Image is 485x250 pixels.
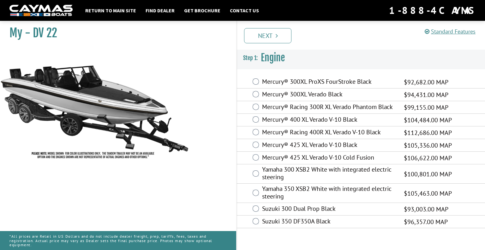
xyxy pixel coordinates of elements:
label: Mercury® Racing 300R XL Verado Phantom Black [262,103,396,112]
span: $92,682.00 MAP [404,77,448,87]
label: Suzuki 350 DF350A Black [262,217,396,227]
label: Mercury® 300XL ProXS FourStroke Black [262,78,396,87]
label: Yamaha 300 XSB2 White with integrated electric steering [262,166,396,182]
span: $105,463.00 MAP [404,189,452,198]
ul: Pagination [242,27,485,43]
label: Yamaha 350 XSB2 White with integrated electric steering [262,185,396,202]
span: $99,155.00 MAP [404,103,448,112]
h1: My - DV 22 [9,26,220,40]
div: 1-888-4CAYMAS [389,3,476,17]
span: $112,686.00 MAP [404,128,452,137]
a: Contact Us [227,6,262,15]
a: Next [244,28,291,43]
img: white-logo-c9c8dbefe5ff5ceceb0f0178aa75bf4bb51f6bca0971e226c86eb53dfe498488.png [9,5,73,16]
a: Find Dealer [142,6,178,15]
label: Suzuki 300 Dual Prop Black [262,205,396,214]
label: Mercury® 425 XL Verado V-10 Cold Fusion [262,154,396,163]
label: Mercury® 400 XL Verado V-10 Black [262,116,396,125]
label: Mercury® 425 XL Verado V-10 Black [262,141,396,150]
span: $106,622.00 MAP [404,153,452,163]
label: Mercury® Racing 400R XL Verado V-10 Black [262,128,396,137]
label: Mercury® 300XL Verado Black [262,90,396,100]
span: $105,336.00 MAP [404,141,452,150]
a: Get Brochure [181,6,224,15]
span: $93,003.00 MAP [404,204,448,214]
span: $100,801.00 MAP [404,169,452,179]
h3: Engine [237,46,485,70]
a: Standard Features [425,28,476,35]
span: $94,431.00 MAP [404,90,448,100]
span: $104,484.00 MAP [404,115,452,125]
span: $96,357.00 MAP [404,217,448,227]
a: Return to main site [82,6,139,15]
p: *All prices are Retail in US Dollars and do not include dealer freight, prep, tariffs, fees, taxe... [9,231,227,250]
